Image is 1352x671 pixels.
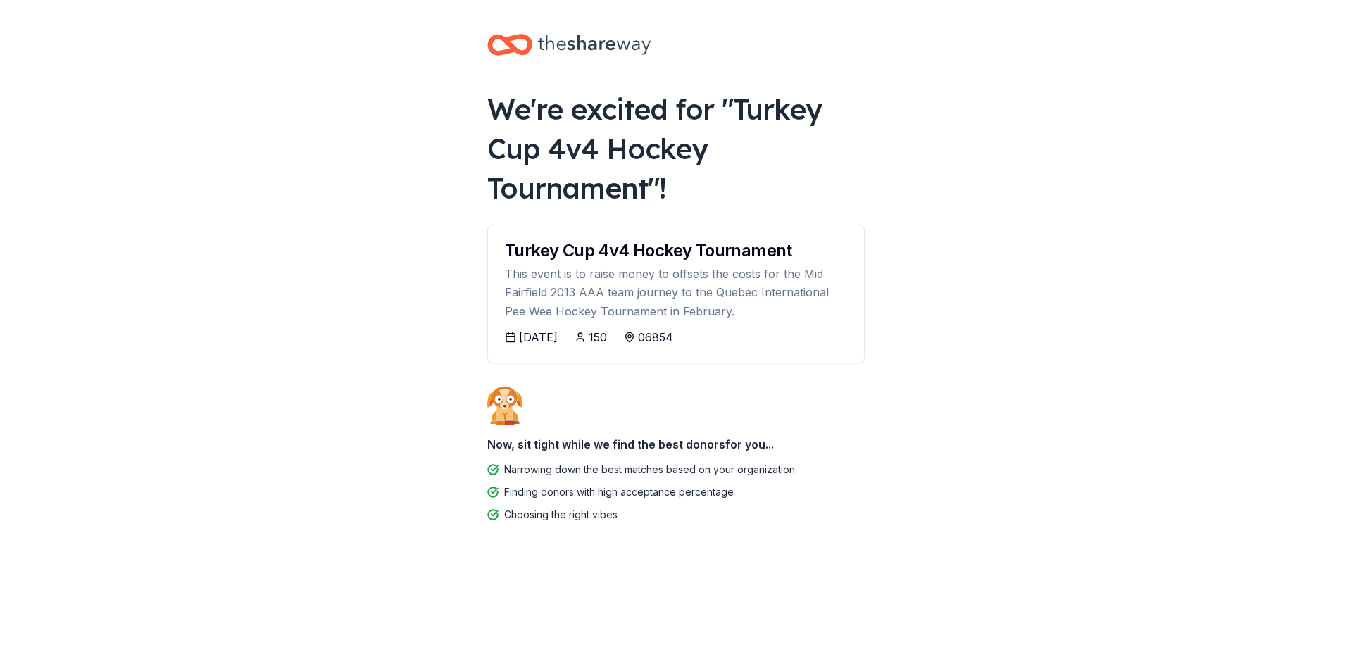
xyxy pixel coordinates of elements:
div: 06854 [638,329,673,346]
div: Now, sit tight while we find the best donors for you... [487,430,865,458]
div: 150 [589,329,607,346]
div: Narrowing down the best matches based on your organization [504,461,795,478]
div: [DATE] [519,329,558,346]
div: Choosing the right vibes [504,506,618,523]
div: Turkey Cup 4v4 Hockey Tournament [505,242,847,259]
div: This event is to raise money to offsets the costs for the Mid Fairfield 2013 AAA team journey to ... [505,265,847,320]
img: Dog waiting patiently [487,386,522,424]
div: We're excited for " Turkey Cup 4v4 Hockey Tournament "! [487,89,865,208]
div: Finding donors with high acceptance percentage [504,484,734,501]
